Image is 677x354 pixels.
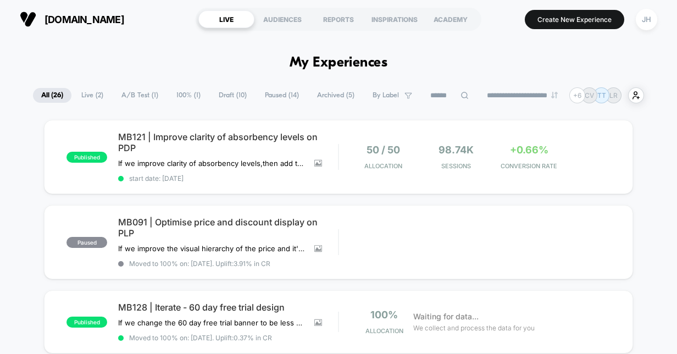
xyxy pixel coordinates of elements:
span: MB121 | Improve clarity of absorbency levels on PDP [118,131,338,153]
p: CV [585,91,594,99]
span: start date: [DATE] [118,174,338,182]
span: If we change the 60 day free trial banner to be less distracting from the primary CTA,then conver... [118,318,306,327]
div: + 6 [569,87,585,103]
span: MB091 | Optimise price and discount display on PLP [118,217,338,239]
span: Archived ( 5 ) [309,88,363,103]
span: 100% ( 1 ) [168,88,209,103]
span: 100% [370,309,398,320]
h1: My Experiences [290,55,388,71]
p: TT [597,91,606,99]
span: We collect and process the data for you [413,323,535,333]
span: paused [66,237,107,248]
img: end [551,92,558,98]
div: REPORTS [310,10,367,28]
span: 50 / 50 [367,144,400,156]
div: LIVE [198,10,254,28]
button: JH [632,8,661,31]
div: JH [636,9,657,30]
span: If we improve clarity of absorbency levels,then add to carts & CR will increase,because users are... [118,159,306,168]
span: By Label [373,91,399,99]
span: [DOMAIN_NAME] [45,14,124,25]
span: Allocation [365,327,403,335]
span: All ( 26 ) [33,88,71,103]
span: published [66,317,107,328]
img: Visually logo [20,11,36,27]
div: ACADEMY [423,10,479,28]
button: [DOMAIN_NAME] [16,10,127,28]
span: Sessions [423,162,490,170]
p: LR [609,91,618,99]
span: Waiting for data... [413,311,479,323]
span: +0.66% [510,144,548,156]
span: published [66,152,107,163]
span: If we improve the visual hierarchy of the price and it's related promotion then PDV and CR will i... [118,244,306,253]
span: Moved to 100% on: [DATE] . Uplift: 3.91% in CR [129,259,270,268]
span: Allocation [364,162,402,170]
span: Draft ( 10 ) [210,88,255,103]
span: 98.74k [439,144,474,156]
span: MB128 | Iterate - 60 day free trial design [118,302,338,313]
div: INSPIRATIONS [367,10,423,28]
button: Create New Experience [525,10,624,29]
span: CONVERSION RATE [495,162,562,170]
span: Paused ( 14 ) [257,88,307,103]
div: AUDIENCES [254,10,310,28]
span: A/B Test ( 1 ) [113,88,167,103]
span: Moved to 100% on: [DATE] . Uplift: 0.37% in CR [129,334,272,342]
span: Live ( 2 ) [73,88,112,103]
